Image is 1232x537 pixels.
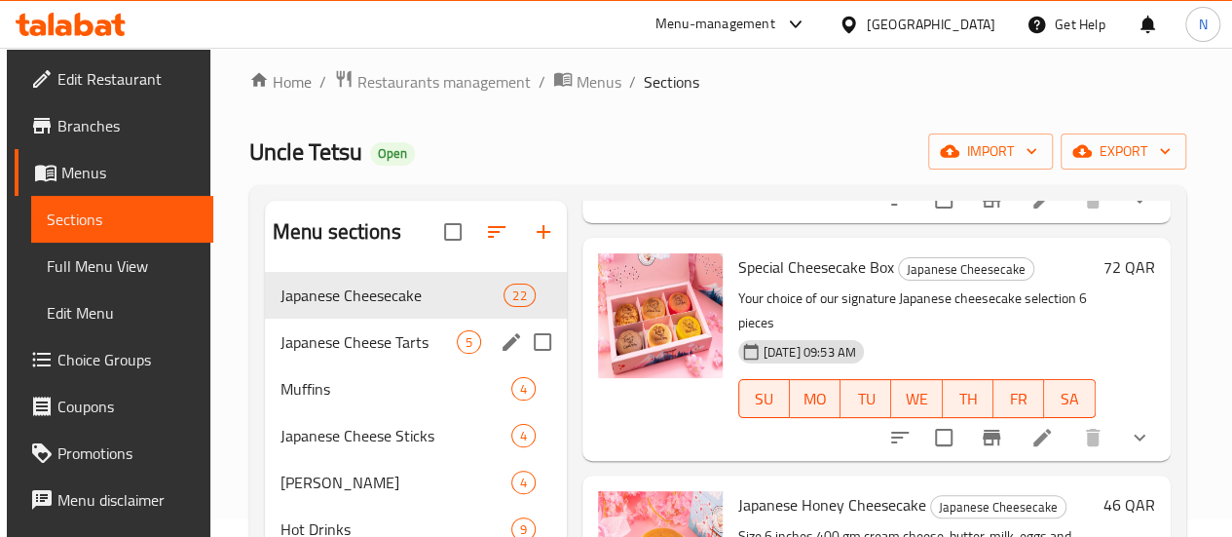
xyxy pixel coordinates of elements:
span: Select to update [923,417,964,458]
li: / [319,70,326,94]
div: Madeleine [280,471,511,494]
a: Sections [31,196,212,243]
span: [DATE] 09:53 AM [756,343,864,362]
div: [GEOGRAPHIC_DATA] [867,14,995,35]
span: Menu disclaimer [57,488,197,512]
button: Add section [520,209,567,255]
a: Menus [15,149,212,196]
button: FR [993,379,1044,418]
span: 5 [458,333,480,352]
span: Menus [577,70,621,94]
button: TU [840,379,891,418]
button: export [1061,134,1186,170]
span: Edit Restaurant [57,67,197,91]
div: Japanese Cheesecake [930,495,1066,518]
h2: Menu sections [273,217,401,247]
div: Muffins4 [265,365,567,412]
a: Edit Restaurant [15,56,212,102]
div: items [511,377,536,401]
li: / [539,70,545,94]
span: Select all sections [432,211,473,252]
span: import [944,139,1037,164]
div: items [504,284,535,307]
div: Japanese Cheesecake22 [265,272,567,319]
a: Edit menu item [1030,426,1054,449]
svg: Show Choices [1128,426,1151,449]
div: Open [370,142,415,166]
span: 4 [512,427,535,445]
span: Select to update [923,179,964,220]
button: SU [738,379,790,418]
a: Edit menu item [1030,188,1054,211]
span: FR [1001,385,1036,413]
button: show more [1116,176,1163,223]
button: MO [790,379,840,418]
div: Menu-management [655,13,775,36]
span: TH [951,385,986,413]
button: TH [943,379,993,418]
span: Japanese Honey Cheesecake [738,490,926,519]
button: edit [497,327,526,357]
span: Muffins [280,377,511,401]
span: Japanese Cheesecake [280,284,504,307]
span: Uncle Tetsu [249,130,362,173]
span: WE [899,385,934,413]
div: items [511,424,536,447]
span: Branches [57,114,197,137]
span: Coupons [57,395,197,418]
button: Branch-specific-item [968,176,1015,223]
a: Branches [15,102,212,149]
button: delete [1069,414,1116,461]
span: Restaurants management [357,70,531,94]
span: Menus [61,161,197,184]
span: export [1076,139,1171,164]
button: import [928,134,1053,170]
span: Japanese Cheese Sticks [280,424,511,447]
h6: 72 QAR [1103,253,1155,281]
span: [PERSON_NAME] [280,471,511,494]
span: SU [747,385,782,413]
div: Japanese Cheesecake [898,257,1034,281]
a: Edit Menu [31,289,212,336]
span: Full Menu View [47,254,197,278]
button: sort-choices [877,176,923,223]
p: Your choice of our signature Japanese cheesecake selection 6 pieces [738,287,1096,335]
a: Home [249,70,312,94]
span: Japanese Cheesecake [931,496,1065,518]
span: 22 [504,287,534,305]
span: Promotions [57,441,197,465]
button: Branch-specific-item [968,414,1015,461]
a: Coupons [15,383,212,430]
img: Special Cheesecake Box [598,253,723,378]
button: show more [1116,414,1163,461]
h6: 46 QAR [1103,491,1155,518]
span: Sort sections [473,209,520,255]
a: Menu disclaimer [15,477,212,523]
a: Restaurants management [334,69,531,95]
div: Japanese Cheese Tarts5edit [265,319,567,365]
span: 4 [512,380,535,399]
nav: breadcrumb [249,69,1186,95]
button: SA [1044,379,1095,418]
div: items [457,330,481,354]
button: WE [891,379,942,418]
a: Menus [553,69,621,95]
span: 4 [512,474,535,492]
span: Sections [47,208,197,231]
span: N [1198,14,1207,35]
button: sort-choices [877,414,923,461]
span: Japanese Cheese Tarts [280,330,457,354]
span: TU [848,385,883,413]
svg: Show Choices [1128,188,1151,211]
span: Choice Groups [57,348,197,371]
button: delete [1069,176,1116,223]
span: Japanese Cheesecake [899,258,1033,281]
a: Promotions [15,430,212,477]
div: Japanese Cheese Sticks4 [265,412,567,459]
a: Full Menu View [31,243,212,289]
div: items [511,471,536,494]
